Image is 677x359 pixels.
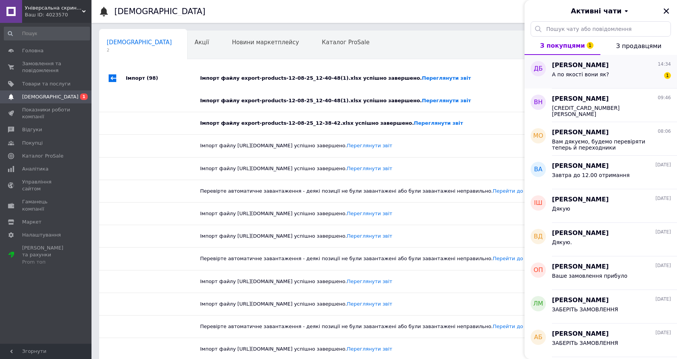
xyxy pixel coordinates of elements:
[22,126,42,133] span: Відгуки
[22,219,42,225] span: Маркет
[552,95,609,103] span: [PERSON_NAME]
[534,165,542,174] span: ВА
[200,142,574,149] div: Імпорт файлу [URL][DOMAIN_NAME] успішно завершено.
[655,330,671,336] span: [DATE]
[525,55,677,89] button: ДБ[PERSON_NAME]14:34А по якості вони як?1
[552,273,627,279] span: Ваше замовлення прибуло
[200,75,586,82] div: Імпорт файлу export-products-12-08-25_12-40-48(1).xlsx успішно завершено.
[422,75,471,81] a: Переглянути звіт
[200,301,574,307] div: Імпорт файлу [URL][DOMAIN_NAME] успішно завершено.
[571,6,621,16] span: Активні чати
[422,98,471,103] a: Переглянути звіт
[533,299,543,308] span: ЛМ
[347,211,392,216] a: Переглянути звіт
[22,198,71,212] span: Гаманець компанії
[493,324,547,329] a: Перейти до помилок
[552,206,570,212] span: Дякую
[658,128,671,135] span: 08:06
[147,75,158,81] span: (98)
[22,179,71,192] span: Управління сайтом
[552,71,609,77] span: А по якості вони як?
[22,47,43,54] span: Головна
[107,39,172,46] span: [DEMOGRAPHIC_DATA]
[552,306,618,312] span: ЗАБЕРІТЬ ЗАМОВЛЕННЯ
[655,162,671,168] span: [DATE]
[525,290,677,324] button: ЛМ[PERSON_NAME][DATE]ЗАБЕРІТЬ ЗАМОВЛЕННЯ
[200,278,574,285] div: Імпорт файлу [URL][DOMAIN_NAME] успішно завершено.
[534,199,542,208] span: ІШ
[22,153,63,159] span: Каталог ProSale
[552,330,609,338] span: [PERSON_NAME]
[600,37,677,55] button: З продавцями
[25,5,82,11] span: Універсальна скринька
[195,39,209,46] span: Акції
[80,93,88,100] span: 1
[525,156,677,189] button: ВА[PERSON_NAME][DATE]Завтра до 12.00 отримання
[552,239,572,245] span: Дякую.
[658,95,671,101] span: 09:46
[525,256,677,290] button: ОП[PERSON_NAME][DATE]Ваше замовлення прибуло
[655,296,671,303] span: [DATE]
[232,39,299,46] span: Новини маркетплейсу
[552,296,609,305] span: [PERSON_NAME]
[200,233,574,240] div: Імпорт файлу [URL][DOMAIN_NAME] успішно завершено.
[493,256,547,261] a: Перейти до помилок
[347,301,392,307] a: Переглянути звіт
[552,105,660,117] span: [CREDIT_CARD_NUMBER] [PERSON_NAME]
[347,279,392,284] a: Переглянути звіт
[552,172,630,178] span: Завтра до 12.00 отримання
[347,233,392,239] a: Переглянути звіт
[552,162,609,171] span: [PERSON_NAME]
[414,120,463,126] a: Переглянути звіт
[552,229,609,238] span: [PERSON_NAME]
[662,6,671,16] button: Закрити
[200,210,574,217] div: Імпорт файлу [URL][DOMAIN_NAME] успішно завершено.
[322,39,369,46] span: Каталог ProSale
[525,324,677,357] button: АБ[PERSON_NAME][DATE]ЗАБЕРІТЬ ЗАМОВЛЕННЯ
[552,61,609,70] span: [PERSON_NAME]
[552,195,609,204] span: [PERSON_NAME]
[200,120,574,127] div: Імпорт файлу export-products-12-08-25_12-38-42.xlsx успішно завершено.
[347,143,392,148] a: Переглянути звіт
[534,64,542,73] span: ДБ
[22,60,71,74] span: Замовлення та повідомлення
[200,165,574,172] div: Імпорт файлу [URL][DOMAIN_NAME] успішно завершено.
[22,166,48,172] span: Аналітика
[525,189,677,223] button: ІШ[PERSON_NAME][DATE]Дякую
[587,42,594,49] span: 1
[552,128,609,137] span: [PERSON_NAME]
[525,122,677,156] button: МО[PERSON_NAME]08:06Вам дякуємо, будемо перевіряти теперь й переходники
[546,6,656,16] button: Активні чати
[200,188,574,195] div: Перевірте автоматичне завантаження - деякі позиції не були завантажені або були завантажені непра...
[552,340,618,346] span: ЗАБЕРІТЬ ЗАМОВЛЕННЯ
[525,223,677,256] button: ВД[PERSON_NAME][DATE]Дякую.
[552,138,660,151] span: Вам дякуємо, будемо перевіряти теперь й переходники
[664,72,671,79] span: 1
[22,106,71,120] span: Показники роботи компанії
[616,42,661,50] span: З продавцями
[347,166,392,171] a: Переглянути звіт
[200,255,574,262] div: Перевірте автоматичне завантаження - деякі позиції не були завантажені або були завантажені непра...
[22,245,71,266] span: [PERSON_NAME] та рахунки
[658,61,671,68] span: 14:34
[22,259,71,266] div: Prom топ
[655,229,671,235] span: [DATE]
[552,262,609,271] span: [PERSON_NAME]
[200,346,574,353] div: Імпорт файлу [URL][DOMAIN_NAME] успішно завершено.
[22,140,43,146] span: Покупці
[200,323,574,330] div: Перевірте автоматичне завантаження - деякі позиції не були завантажені або були завантажені непра...
[533,132,543,140] span: МО
[531,21,671,37] input: Пошук чату або повідомлення
[540,42,585,49] span: З покупцями
[534,98,542,107] span: ВН
[22,80,71,87] span: Товари та послуги
[525,37,600,55] button: З покупцями1
[114,7,205,16] h1: [DEMOGRAPHIC_DATA]
[25,11,91,18] div: Ваш ID: 4023570
[126,67,200,90] div: Імпорт
[107,47,172,53] span: 2
[22,93,79,100] span: [DEMOGRAPHIC_DATA]
[347,346,392,352] a: Переглянути звіт
[534,232,542,241] span: ВД
[4,27,90,40] input: Пошук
